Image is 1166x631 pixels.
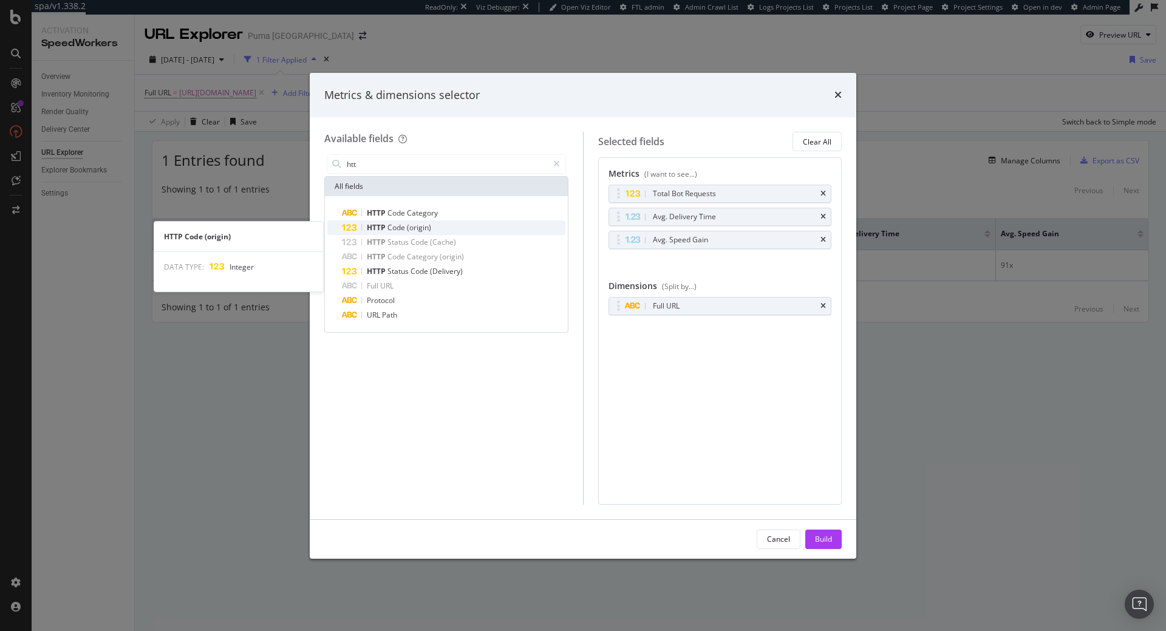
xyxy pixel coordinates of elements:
div: HTTP Code (origin) [154,231,323,242]
div: times [820,190,826,197]
div: Selected fields [598,135,664,149]
span: Protocol [367,295,395,305]
span: Path [382,310,397,320]
div: times [820,213,826,220]
span: Full [367,281,380,291]
span: HTTP [367,237,387,247]
span: Code [411,237,430,247]
span: Code [411,266,430,276]
div: Build [815,534,832,544]
div: Metrics & dimensions selector [324,87,480,103]
button: Clear All [793,132,842,151]
div: Metrics [609,168,832,185]
div: (Split by...) [662,281,697,292]
span: Category [407,208,438,218]
div: Available fields [324,132,394,145]
div: Avg. Speed Gaintimes [609,231,832,249]
div: Avg. Delivery Timetimes [609,208,832,226]
span: (Cache) [430,237,456,247]
span: Status [387,266,411,276]
span: HTTP [367,222,387,233]
div: All fields [325,177,568,196]
div: Clear All [803,137,831,147]
div: Open Intercom Messenger [1125,590,1154,619]
span: Status [387,237,411,247]
div: Full URLtimes [609,297,832,315]
button: Build [805,530,842,549]
div: times [820,302,826,310]
span: URL [380,281,394,291]
span: URL [367,310,382,320]
span: Code [387,251,407,262]
div: times [820,236,826,244]
span: (origin) [407,222,431,233]
span: (Delivery) [430,266,463,276]
div: Avg. Speed Gain [653,234,708,246]
span: Code [387,222,407,233]
span: HTTP [367,251,387,262]
div: (I want to see...) [644,169,697,179]
input: Search by field name [346,155,548,173]
span: HTTP [367,208,387,218]
span: HTTP [367,266,387,276]
span: Code [387,208,407,218]
div: Total Bot Requests [653,188,716,200]
div: Dimensions [609,280,832,297]
div: times [834,87,842,103]
div: Total Bot Requeststimes [609,185,832,203]
div: Cancel [767,534,790,544]
div: Full URL [653,300,680,312]
div: Avg. Delivery Time [653,211,716,223]
span: (origin) [440,251,464,262]
span: Category [407,251,440,262]
div: modal [310,73,856,559]
button: Cancel [757,530,800,549]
